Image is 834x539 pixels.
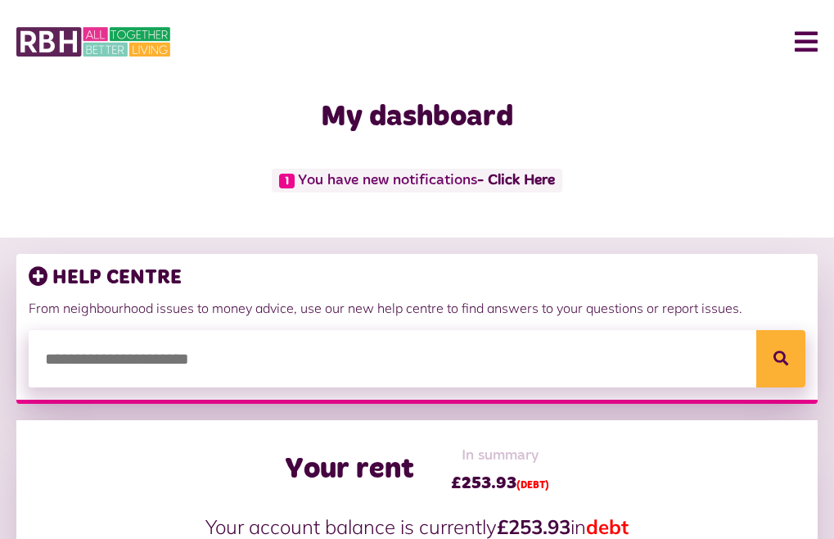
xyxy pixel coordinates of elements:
[16,100,818,135] h1: My dashboard
[586,514,629,539] span: debt
[285,452,414,487] h2: Your rent
[451,445,549,467] span: In summary
[497,514,570,539] strong: £253.93
[516,481,549,491] span: (DEBT)
[16,25,170,59] img: MyRBH
[29,266,805,290] h3: HELP CENTRE
[272,169,562,192] span: You have new notifications
[451,471,549,496] span: £253.93
[279,174,295,188] span: 1
[29,298,805,318] p: From neighbourhood issues to money advice, use our new help centre to find answers to your questi...
[477,173,555,188] a: - Click Here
